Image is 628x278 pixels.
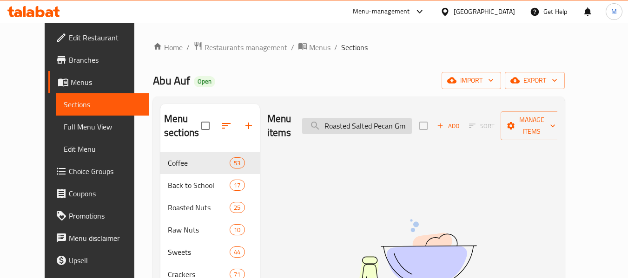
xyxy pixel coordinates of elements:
span: Raw Nuts [168,224,230,235]
span: Add item [433,119,463,133]
span: Roasted Nuts [168,202,230,213]
a: Home [153,42,183,53]
button: Add [433,119,463,133]
a: Edit Menu [56,138,150,160]
div: [GEOGRAPHIC_DATA] [454,6,515,17]
span: 53 [230,159,244,168]
li: / [186,42,190,53]
a: Branches [48,49,150,71]
span: M [611,6,617,17]
a: Menus [48,71,150,93]
nav: breadcrumb [153,41,565,53]
div: items [230,180,245,191]
span: 44 [230,248,244,257]
span: Open [194,78,215,85]
li: / [334,42,337,53]
span: Select all sections [196,116,215,136]
div: Sweets44 [160,241,260,263]
a: Sections [56,93,150,116]
div: Coffee53 [160,152,260,174]
div: Roasted Nuts25 [160,196,260,219]
span: Edit Menu [64,143,142,155]
span: 17 [230,181,244,190]
span: Branches [69,54,142,65]
button: Add section [238,115,260,137]
button: export [505,72,565,89]
a: Full Menu View [56,116,150,138]
a: Choice Groups [48,160,150,182]
span: Menus [309,42,331,53]
a: Coupons [48,182,150,205]
div: items [230,246,245,258]
div: Raw Nuts10 [160,219,260,241]
span: Coupons [69,188,142,199]
span: Menus [71,77,142,88]
span: 25 [230,203,244,212]
li: / [291,42,294,53]
span: 10 [230,226,244,234]
div: items [230,224,245,235]
a: Restaurants management [193,41,287,53]
span: Restaurants management [205,42,287,53]
div: items [230,202,245,213]
a: Upsell [48,249,150,272]
span: Menu disclaimer [69,233,142,244]
a: Promotions [48,205,150,227]
a: Menu disclaimer [48,227,150,249]
div: Back to School17 [160,174,260,196]
span: Choice Groups [69,166,142,177]
span: Sections [341,42,368,53]
span: Sweets [168,246,230,258]
div: Menu-management [353,6,410,17]
a: Edit Restaurant [48,26,150,49]
span: Full Menu View [64,121,142,132]
div: Open [194,76,215,87]
button: Manage items [501,111,563,140]
span: Abu Auf [153,70,190,91]
span: Sections [64,99,142,110]
button: import [442,72,501,89]
span: Upsell [69,255,142,266]
h2: Menu sections [164,112,201,140]
span: Promotions [69,210,142,221]
span: Add [436,121,461,131]
span: Sort sections [215,115,238,137]
span: Edit Restaurant [69,32,142,43]
h2: Menu items [267,112,291,140]
span: Coffee [168,157,230,168]
a: Menus [298,41,331,53]
span: export [512,75,557,86]
span: Back to School [168,180,230,191]
span: import [449,75,494,86]
span: Manage items [508,114,555,137]
input: search [302,118,412,134]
